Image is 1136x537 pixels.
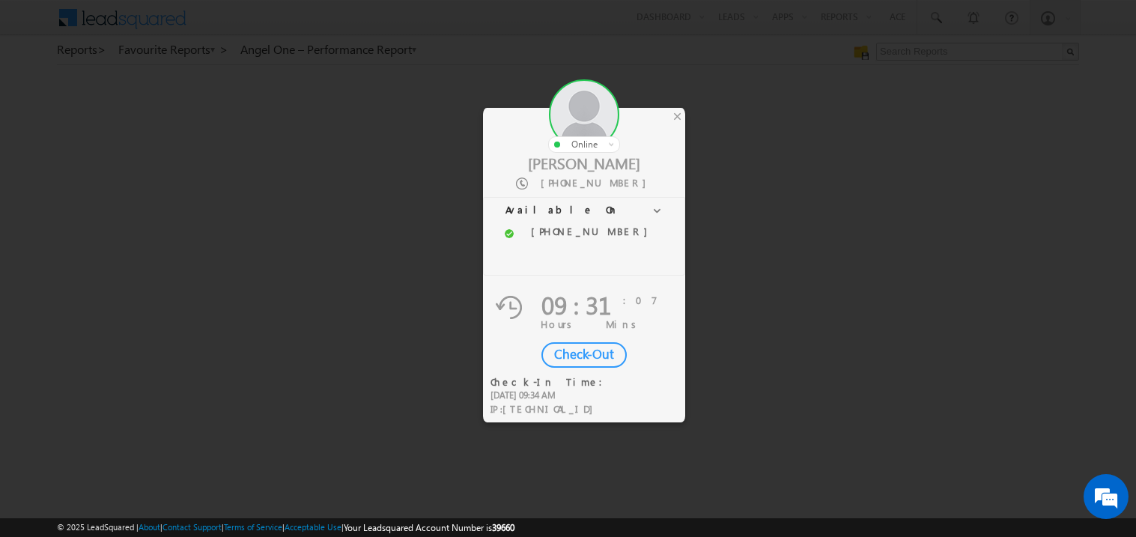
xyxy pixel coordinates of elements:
[541,176,654,189] span: [PHONE_NUMBER]
[490,389,612,402] div: [DATE] 09:34 AM
[57,521,514,535] span: © 2025 LeadSquared | | | | |
[344,522,514,533] span: Your Leadsquared Account Number is
[527,225,657,238] div: [PHONE_NUMBER]
[285,522,341,532] a: Acceptable Use
[669,108,685,124] div: ×
[483,153,685,172] div: [PERSON_NAME]
[541,318,577,330] span: Hours
[502,402,601,415] span: [TECHNICAL_ID]
[541,288,611,321] span: 09 : 31
[204,421,272,441] em: Start Chat
[606,318,642,330] span: Mins
[490,402,612,416] div: IP :
[492,522,514,533] span: 39660
[19,139,273,409] textarea: Type your message and hit 'Enter'
[571,139,598,150] span: online
[623,294,657,306] span: :07
[246,7,282,43] div: Minimize live chat window
[483,197,685,224] h3: Available On
[78,79,252,98] div: Chat with us now
[490,375,612,389] div: Check-In Time:
[139,522,160,532] a: About
[541,342,627,368] div: Check-Out
[25,79,63,98] img: d_60004797649_company_0_60004797649
[224,522,282,532] a: Terms of Service
[162,522,222,532] a: Contact Support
